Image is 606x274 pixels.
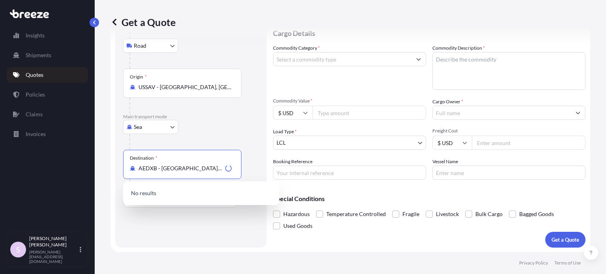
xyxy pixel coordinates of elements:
p: Main transport mode [123,114,259,120]
span: Temperature Controlled [326,208,386,220]
label: Cargo Owner [432,98,463,106]
span: Sea [134,123,142,131]
div: Origin [130,74,147,80]
span: LCL [277,139,286,147]
input: Enter name [432,166,585,180]
span: Hazardous [283,208,310,220]
p: Invoices [26,130,46,138]
span: Freight Cost [432,128,585,134]
input: Enter amount [472,136,585,150]
input: Select a commodity type [273,52,411,66]
label: Commodity Description [432,44,485,52]
div: Loading [225,165,232,171]
p: Get a Quote [110,16,176,28]
label: Commodity Category [273,44,320,52]
span: Bagged Goods [519,208,554,220]
input: Full name [433,106,571,120]
input: Your internal reference [273,166,426,180]
span: Bulk Cargo [475,208,503,220]
p: Special Conditions [273,196,585,202]
p: Policies [26,91,45,99]
input: Type amount [312,106,426,120]
p: Privacy Policy [519,260,548,266]
div: Show suggestions [123,181,279,205]
label: Booking Reference [273,158,312,166]
p: Insights [26,32,45,39]
span: Used Goods [283,220,312,232]
span: Road [134,42,146,50]
button: Show suggestions [411,52,426,66]
div: Destination [130,155,157,161]
p: [PERSON_NAME] [PERSON_NAME] [29,235,78,248]
p: Claims [26,110,43,118]
span: Load Type [273,128,297,136]
p: [PERSON_NAME][EMAIL_ADDRESS][DOMAIN_NAME] [29,250,78,264]
p: Terms of Use [554,260,581,266]
span: S [16,246,20,253]
p: Shipments [26,51,51,59]
button: Select transport [123,120,178,134]
span: Livestock [436,208,459,220]
input: Destination [138,164,222,172]
p: No results [126,185,276,202]
button: Show suggestions [571,106,585,120]
span: Commodity Value [273,98,426,104]
span: Fragile [402,208,419,220]
p: Get a Quote [552,236,579,244]
label: Vessel Name [432,158,458,166]
input: Origin [138,83,232,91]
button: Select transport [123,39,178,53]
p: Quotes [26,71,43,79]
